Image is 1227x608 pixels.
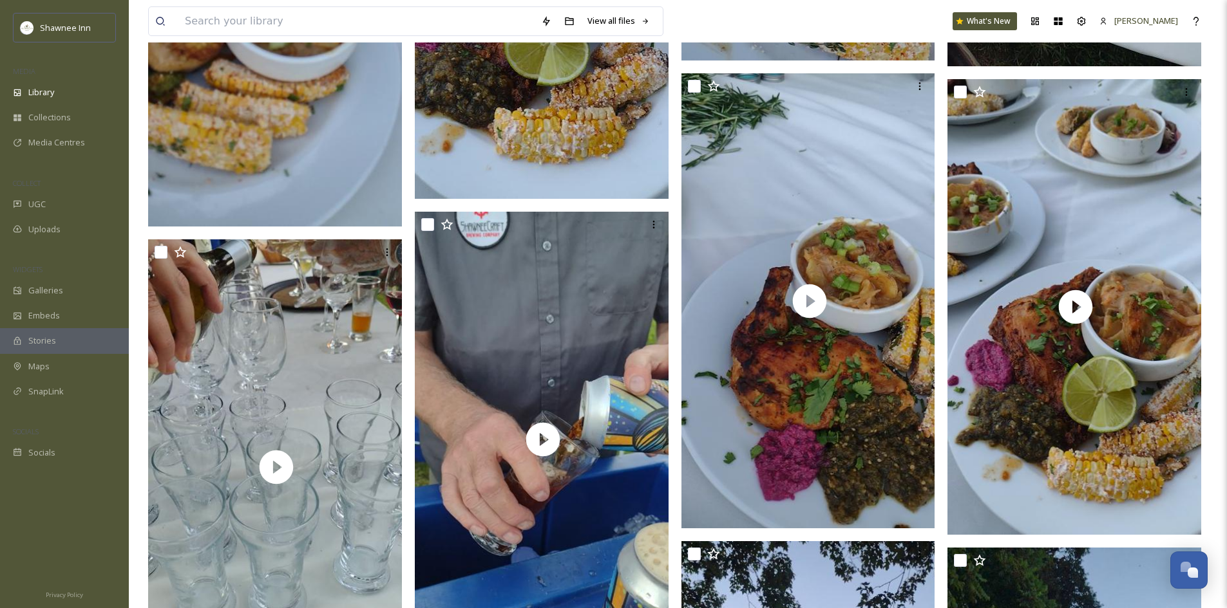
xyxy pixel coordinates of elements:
[28,335,56,347] span: Stories
[953,12,1017,30] a: What's New
[46,591,83,599] span: Privacy Policy
[40,22,91,33] span: Shawnee Inn
[947,79,1204,535] img: thumbnail
[28,360,50,373] span: Maps
[28,284,63,297] span: Galleries
[13,178,41,188] span: COLLECT
[21,21,33,34] img: shawnee-300x300.jpg
[28,111,71,124] span: Collections
[28,385,64,398] span: SnapLink
[28,309,60,322] span: Embeds
[28,447,55,459] span: Socials
[28,223,61,235] span: Uploads
[581,8,656,33] a: View all files
[178,7,535,35] input: Search your library
[28,198,46,210] span: UGC
[13,264,43,274] span: WIDGETS
[13,66,35,76] span: MEDIA
[28,86,54,98] span: Library
[1114,15,1178,26] span: [PERSON_NAME]
[681,73,938,529] img: thumbnail
[1093,8,1184,33] a: [PERSON_NAME]
[1170,551,1208,589] button: Open Chat
[46,586,83,602] a: Privacy Policy
[13,427,39,436] span: SOCIALS
[28,136,85,149] span: Media Centres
